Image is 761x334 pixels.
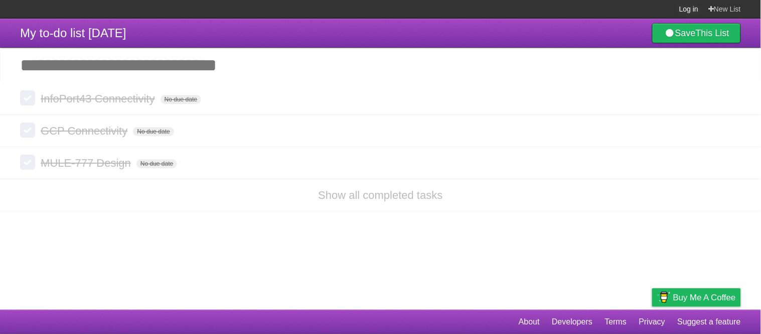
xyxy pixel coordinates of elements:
[696,28,729,38] b: This List
[552,312,592,331] a: Developers
[20,123,35,138] label: Done
[605,312,627,331] a: Terms
[678,312,741,331] a: Suggest a feature
[652,288,741,307] a: Buy me a coffee
[673,289,736,306] span: Buy me a coffee
[652,23,741,43] a: SaveThis List
[41,92,157,105] span: InfoPort43 Connectivity
[136,159,177,168] span: No due date
[20,26,126,40] span: My to-do list [DATE]
[41,157,133,169] span: MULE-777 Design
[20,90,35,105] label: Done
[657,289,671,306] img: Buy me a coffee
[519,312,540,331] a: About
[20,155,35,170] label: Done
[318,189,442,201] a: Show all completed tasks
[133,127,174,136] span: No due date
[639,312,665,331] a: Privacy
[161,95,201,104] span: No due date
[41,125,130,137] span: GCP Connectivity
